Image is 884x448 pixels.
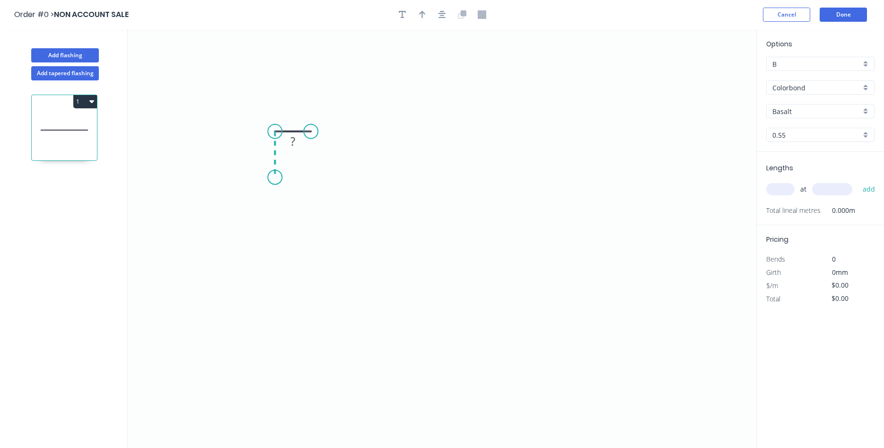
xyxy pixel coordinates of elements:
[772,83,861,93] input: Material
[766,39,792,49] span: Options
[821,204,855,217] span: 0.000m
[54,9,129,20] span: NON ACCOUNT SALE
[31,48,99,62] button: Add flashing
[766,294,780,303] span: Total
[14,9,54,20] span: Order #0 >
[73,95,97,108] button: 1
[763,8,810,22] button: Cancel
[766,268,781,277] span: Girth
[772,106,861,116] input: Colour
[772,130,861,140] input: Thickness
[290,133,295,149] tspan: ?
[820,8,867,22] button: Done
[31,66,99,80] button: Add tapered flashing
[832,268,848,277] span: 0mm
[858,181,880,197] button: add
[766,281,778,290] span: $/m
[766,163,793,173] span: Lengths
[766,204,821,217] span: Total lineal metres
[766,255,785,264] span: Bends
[766,235,788,244] span: Pricing
[800,183,806,196] span: at
[832,255,836,264] span: 0
[772,59,861,69] input: Price level
[128,29,756,448] svg: 0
